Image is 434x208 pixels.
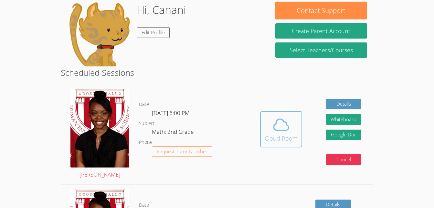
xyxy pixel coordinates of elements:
dd: Math: 2nd Grade [152,127,195,138]
dt: Subject [139,120,155,128]
button: Request Tutor Number [152,146,212,157]
h1: Hi, Canani [137,2,186,18]
a: [PERSON_NAME] [70,89,129,179]
div: Cloud Room [265,134,298,143]
button: Whiteboard [326,114,362,125]
img: avatar.png [70,89,129,167]
button: Create Parent Account [275,23,367,39]
button: Cancel [326,154,362,165]
span: [DATE] 6:00 PM [152,109,190,117]
h2: Scheduled Sessions [61,66,373,79]
span: Request Tutor Number [157,149,207,154]
a: Details [326,99,362,110]
button: Cloud Room [260,111,302,147]
a: Google Doc [326,130,362,140]
button: Contact Support [275,2,367,19]
dt: Phone [139,138,153,146]
a: Select Teachers/Courses [275,42,367,58]
dt: Date [139,100,149,109]
a: Edit Profile [137,27,170,38]
img: default.png [67,2,132,66]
